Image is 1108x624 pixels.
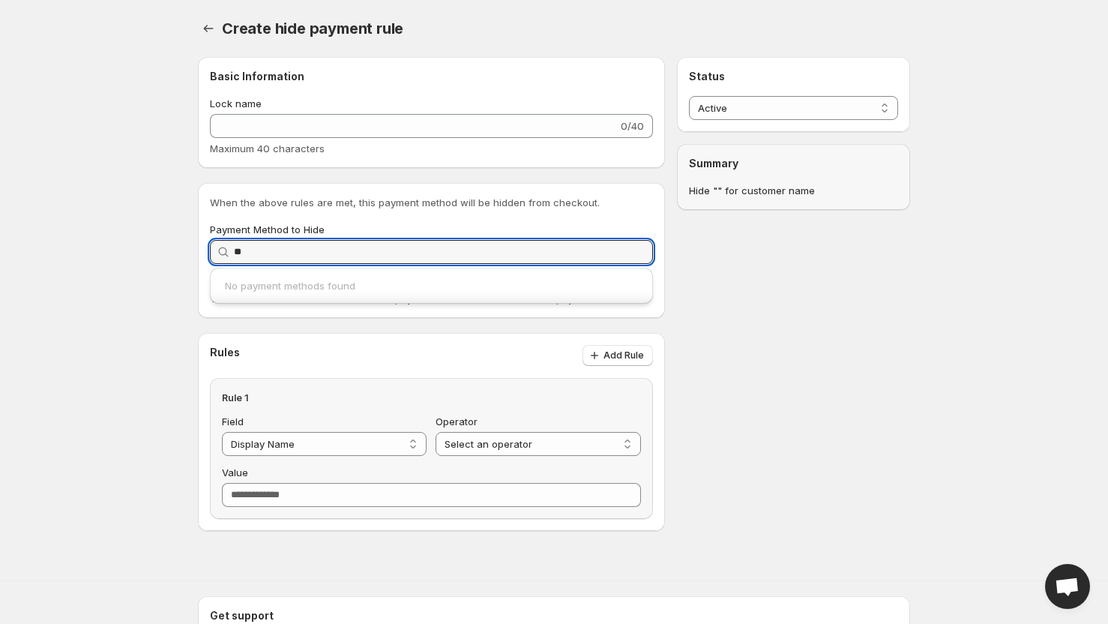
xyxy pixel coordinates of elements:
[210,97,262,109] span: Lock name
[210,345,240,366] h2: Rules
[210,69,653,84] h2: Basic Information
[689,183,898,198] p: Hide "" for customer name
[210,223,325,235] span: Payment Method to Hide
[210,195,653,210] p: When the above rules are met, this payment method will be hidden from checkout.
[222,19,403,37] span: Create hide payment rule
[222,390,249,405] h3: Rule 1
[225,278,638,293] div: No payment methods found
[222,466,248,478] span: Value
[582,345,653,366] button: Add Rule
[222,415,244,427] span: Field
[210,608,898,623] h2: Get support
[689,69,898,84] h2: Status
[603,349,644,361] span: Add Rule
[198,18,219,39] button: Back to payment customizations
[689,156,898,171] h2: Summary
[210,142,325,154] span: Maximum 40 characters
[436,415,478,427] span: Operator
[1045,564,1090,609] div: Open chat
